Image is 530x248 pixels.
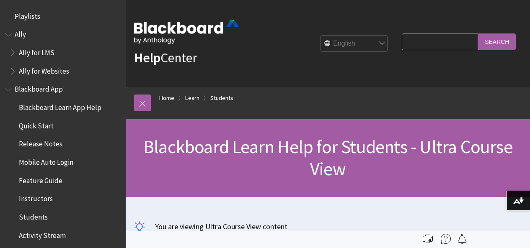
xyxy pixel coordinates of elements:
[321,36,388,52] select: Site Language Selector
[143,135,512,180] span: Blackboard Learn Help for Students - Ultra Course View
[19,155,73,166] span: Mobile Auto Login
[19,119,54,130] span: Quick Start
[423,234,433,244] img: Print
[5,28,121,78] nav: Book outline for Anthology Ally Help
[19,64,69,75] span: Ally for Websites
[19,174,62,185] span: Feature Guide
[185,93,199,103] a: Learn
[210,93,233,103] a: Students
[134,49,197,66] a: HelpCenter
[19,137,62,148] span: Release Notes
[19,46,54,57] span: Ally for LMS
[441,234,451,244] img: More help
[457,234,467,244] img: Follow this page
[5,9,121,23] nav: Book outline for Playlists
[159,93,174,103] a: Home
[19,192,53,203] span: Instructors
[134,20,239,44] img: Blackboard by Anthology
[15,9,40,20] span: Playlists
[478,33,516,50] input: Search
[15,82,63,94] span: Blackboard App
[19,100,101,112] span: Blackboard Learn App Help
[19,210,48,221] span: Students
[134,221,522,232] p: You are viewing Ultra Course View content
[19,228,66,240] span: Activity Stream
[134,49,160,66] strong: Help
[15,28,26,39] span: Ally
